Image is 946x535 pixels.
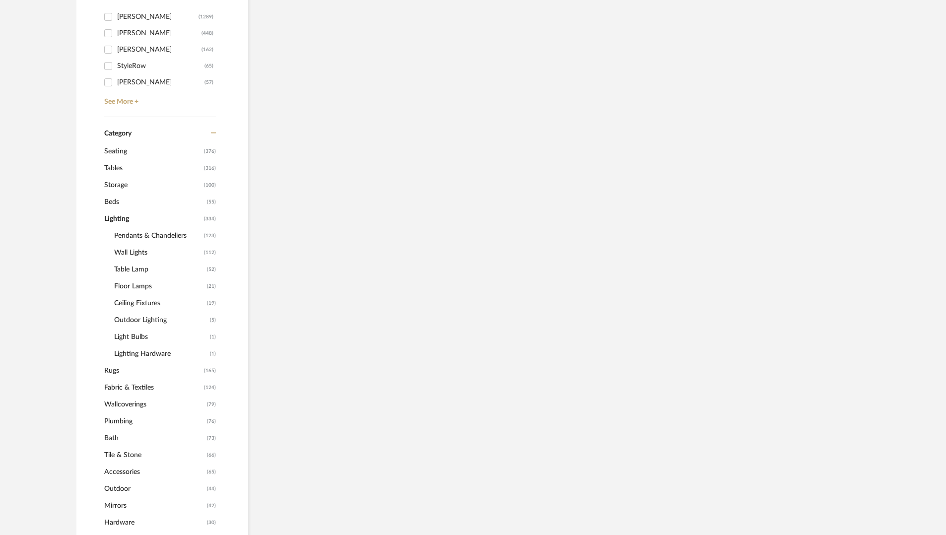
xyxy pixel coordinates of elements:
span: Rugs [104,362,202,379]
span: (5) [210,312,216,328]
span: Table Lamp [114,261,204,278]
span: Seating [104,143,202,160]
div: [PERSON_NAME] [117,42,202,58]
span: Bath [104,430,204,447]
span: (124) [204,380,216,396]
span: (79) [207,397,216,412]
span: Pendants & Chandeliers [114,227,202,244]
span: Beds [104,194,204,210]
div: [PERSON_NAME] [117,9,199,25]
span: (112) [204,245,216,261]
span: (21) [207,278,216,294]
span: Light Bulbs [114,329,207,345]
span: Ceiling Fixtures [114,295,204,312]
div: [PERSON_NAME] [117,25,202,41]
span: Hardware [104,514,204,531]
span: Tables [104,160,202,177]
span: Category [104,130,132,138]
span: (100) [204,177,216,193]
span: (316) [204,160,216,176]
a: See More + [102,90,216,106]
span: (55) [207,194,216,210]
span: (334) [204,211,216,227]
span: Wall Lights [114,244,202,261]
span: (42) [207,498,216,514]
div: (162) [202,42,213,58]
span: Accessories [104,464,204,480]
span: Floor Lamps [114,278,204,295]
span: (1) [210,329,216,345]
div: [PERSON_NAME] [117,74,204,90]
span: (376) [204,143,216,159]
div: (57) [204,74,213,90]
span: Outdoor Lighting [114,312,207,329]
span: (1) [210,346,216,362]
span: Wallcoverings [104,396,204,413]
span: (76) [207,413,216,429]
span: Mirrors [104,497,204,514]
span: Lighting Hardware [114,345,207,362]
div: (1289) [199,9,213,25]
div: (65) [204,58,213,74]
span: Lighting [104,210,202,227]
span: (65) [207,464,216,480]
span: (66) [207,447,216,463]
span: (73) [207,430,216,446]
span: (44) [207,481,216,497]
span: (30) [207,515,216,531]
div: (448) [202,25,213,41]
span: Plumbing [104,413,204,430]
span: (165) [204,363,216,379]
span: Tile & Stone [104,447,204,464]
span: Outdoor [104,480,204,497]
span: Storage [104,177,202,194]
span: (19) [207,295,216,311]
span: (123) [204,228,216,244]
span: Fabric & Textiles [104,379,202,396]
span: (52) [207,262,216,277]
div: StyleRow [117,58,204,74]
